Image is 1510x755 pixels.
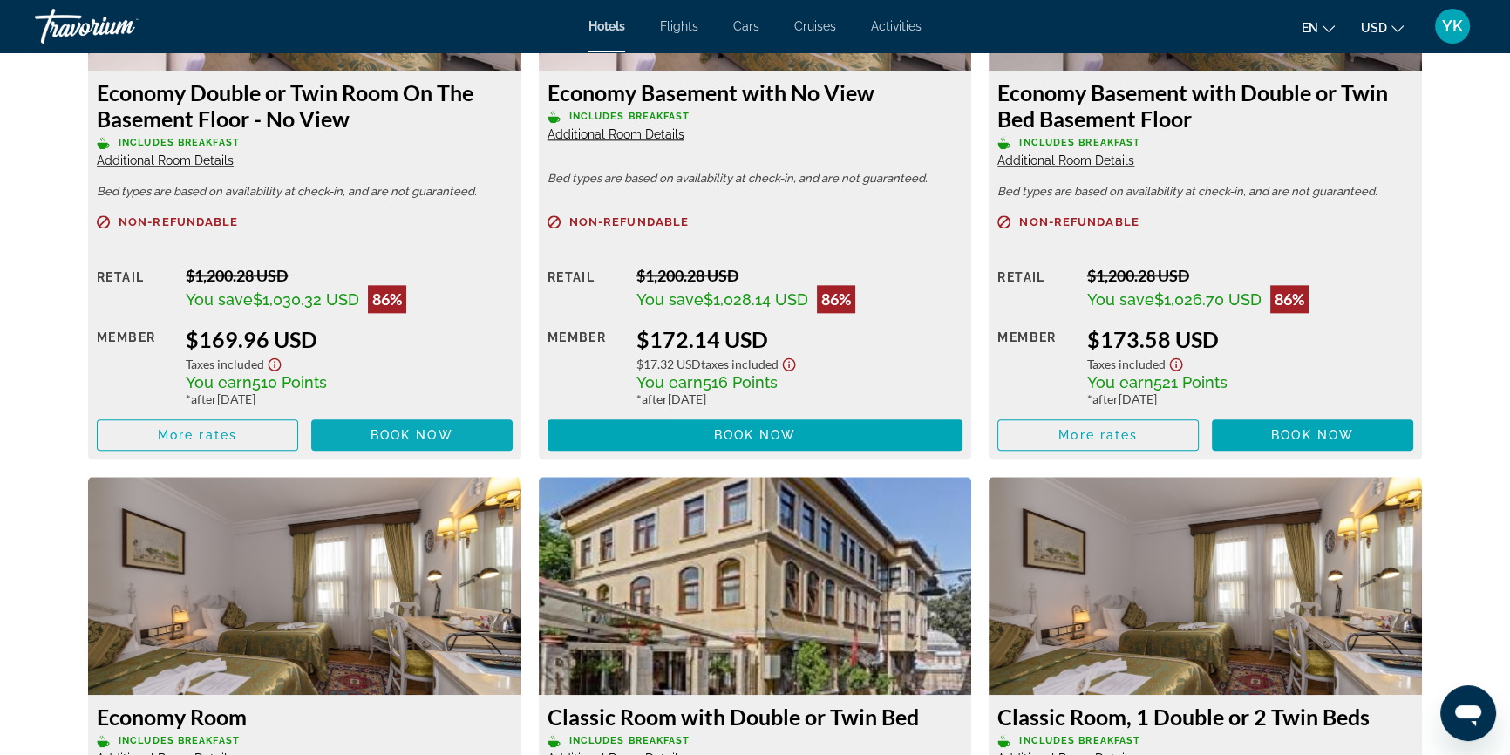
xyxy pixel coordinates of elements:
span: You save [186,290,253,309]
span: Includes Breakfast [569,111,690,122]
div: $172.14 USD [636,326,962,352]
button: Show Taxes and Fees disclaimer [1166,352,1187,372]
div: * [DATE] [636,391,962,406]
span: Includes Breakfast [119,735,240,746]
span: $1,026.70 USD [1154,290,1262,309]
a: Cruises [794,19,836,33]
div: $1,200.28 USD [1087,266,1413,285]
span: USD [1361,21,1387,35]
a: Travorium [35,3,209,49]
span: More rates [1058,428,1138,442]
span: You earn [636,373,703,391]
button: Change language [1302,15,1335,40]
div: $1,200.28 USD [636,266,962,285]
p: Bed types are based on availability at check-in, and are not guaranteed. [548,173,963,185]
h3: Classic Room with Double or Twin Bed [548,704,963,730]
div: Retail [97,266,173,313]
span: You earn [1087,373,1153,391]
span: Includes Breakfast [1019,137,1140,148]
span: after [191,391,217,406]
span: Includes Breakfast [119,137,240,148]
a: Activities [871,19,922,33]
button: Show Taxes and Fees disclaimer [779,352,799,372]
span: Taxes included [1087,357,1166,371]
img: Economy Room [88,477,521,695]
button: Change currency [1361,15,1404,40]
span: YK [1442,17,1463,35]
span: $1,028.14 USD [704,290,808,309]
span: Non-refundable [119,216,238,228]
span: Non-refundable [1019,216,1139,228]
div: Retail [548,266,623,313]
span: Book now [1271,428,1354,442]
span: Additional Room Details [97,153,234,167]
div: $173.58 USD [1087,326,1413,352]
button: Show Taxes and Fees disclaimer [264,352,285,372]
button: More rates [97,419,298,451]
div: $169.96 USD [186,326,512,352]
div: $1,200.28 USD [186,266,512,285]
span: Additional Room Details [548,127,684,141]
div: Retail [997,266,1073,313]
a: Hotels [588,19,625,33]
span: Includes Breakfast [1019,735,1140,746]
h3: Economy Double or Twin Room On The Basement Floor - No View [97,79,513,132]
span: $1,030.32 USD [253,290,359,309]
div: * [DATE] [1087,391,1413,406]
h3: Economy Basement with Double or Twin Bed Basement Floor [997,79,1413,132]
span: Additional Room Details [997,153,1134,167]
button: Book now [311,419,513,451]
button: More rates [997,419,1199,451]
span: You save [1087,290,1154,309]
button: Book now [548,419,963,451]
p: Bed types are based on availability at check-in, and are not guaranteed. [997,186,1413,198]
div: Member [997,326,1073,406]
a: Cars [733,19,759,33]
span: You save [636,290,704,309]
button: User Menu [1430,8,1475,44]
h3: Economy Room [97,704,513,730]
img: Classic Room, 1 Double or 2 Twin Beds [989,477,1422,695]
span: Taxes included [186,357,264,371]
img: Classic Room with Double or Twin Bed [539,477,972,695]
span: Non-refundable [569,216,689,228]
button: Book now [1212,419,1413,451]
span: More rates [158,428,237,442]
span: Includes Breakfast [569,735,690,746]
span: $17.32 USD [636,357,701,371]
span: after [1092,391,1119,406]
div: 86% [368,285,406,313]
div: Member [97,326,173,406]
span: after [642,391,668,406]
h3: Classic Room, 1 Double or 2 Twin Beds [997,704,1413,730]
span: en [1302,21,1318,35]
span: You earn [186,373,252,391]
span: Taxes included [701,357,779,371]
div: 86% [817,285,855,313]
span: 516 Points [703,373,778,391]
span: Book now [371,428,453,442]
div: * [DATE] [186,391,512,406]
p: Bed types are based on availability at check-in, and are not guaranteed. [97,186,513,198]
h3: Economy Basement with No View [548,79,963,105]
div: Member [548,326,623,406]
a: Flights [660,19,698,33]
iframe: Кнопка запуска окна обмена сообщениями [1440,685,1496,741]
div: 86% [1270,285,1309,313]
span: Book now [714,428,797,442]
span: 521 Points [1153,373,1228,391]
span: 510 Points [252,373,327,391]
